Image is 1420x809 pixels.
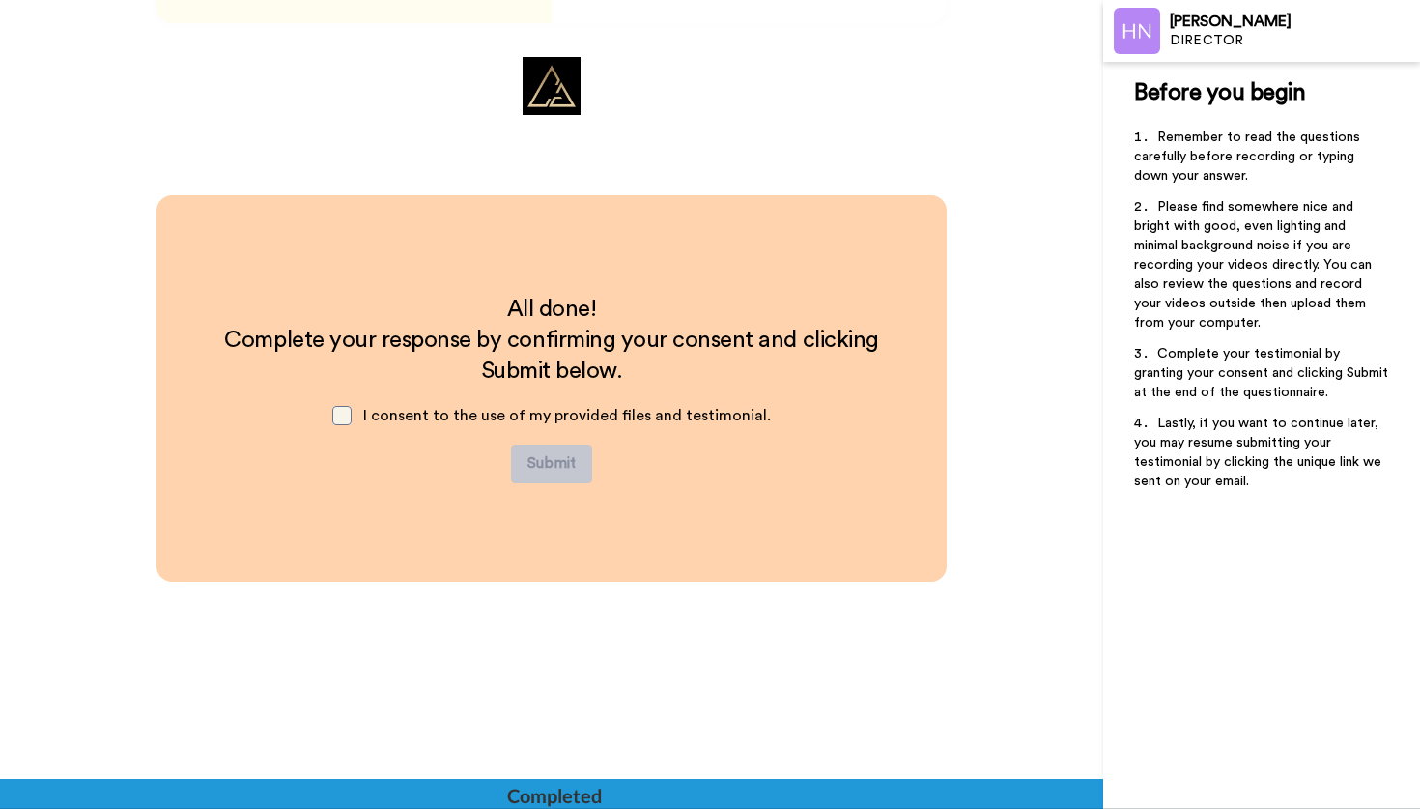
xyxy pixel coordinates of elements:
[1114,8,1160,54] img: Profile Image
[363,408,771,423] span: I consent to the use of my provided files and testimonial.
[1134,81,1305,104] span: Before you begin
[1134,200,1376,330] span: Please find somewhere nice and bright with good, even lighting and minimal background noise if yo...
[1170,13,1419,31] div: [PERSON_NAME]
[511,445,592,483] button: Submit
[224,329,884,383] span: Complete your response by confirming your consent and clicking Submit below.
[507,782,600,809] div: Completed
[1134,130,1364,183] span: Remember to read the questions carefully before recording or typing down your answer.
[1170,33,1419,49] div: DIRECTOR
[1134,347,1392,399] span: Complete your testimonial by granting your consent and clicking Submit at the end of the question...
[1134,417,1385,488] span: Lastly, if you want to continue later, you may resume submitting your testimonial by clicking the...
[507,298,597,321] span: All done!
